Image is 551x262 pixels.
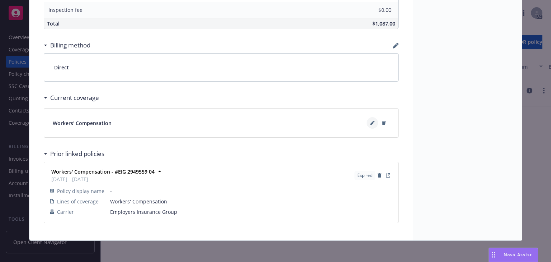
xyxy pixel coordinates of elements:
[372,20,395,27] span: $1,087.00
[349,5,396,15] input: 0.00
[489,248,538,262] button: Nova Assist
[57,208,74,216] span: Carrier
[53,119,112,127] span: Workers' Compensation
[489,248,498,262] div: Drag to move
[44,41,90,50] div: Billing method
[110,208,392,216] span: Employers Insurance Group
[384,171,392,180] a: View Policy
[47,20,60,27] span: Total
[357,172,372,179] span: Expired
[44,54,398,81] div: Direct
[44,93,99,102] div: Current coverage
[44,149,104,158] div: Prior linked policies
[57,198,99,205] span: Lines of coverage
[504,252,532,258] span: Nova Assist
[51,175,155,183] span: [DATE] - [DATE]
[57,187,104,195] span: Policy display name
[51,168,155,175] strong: Workers' Compensation - #EIG 2949559 04
[110,198,392,205] span: Workers' Compensation
[110,187,392,195] span: -
[50,41,90,50] h3: Billing method
[50,93,99,102] h3: Current coverage
[48,6,83,13] span: Inspection fee
[50,149,104,158] h3: Prior linked policies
